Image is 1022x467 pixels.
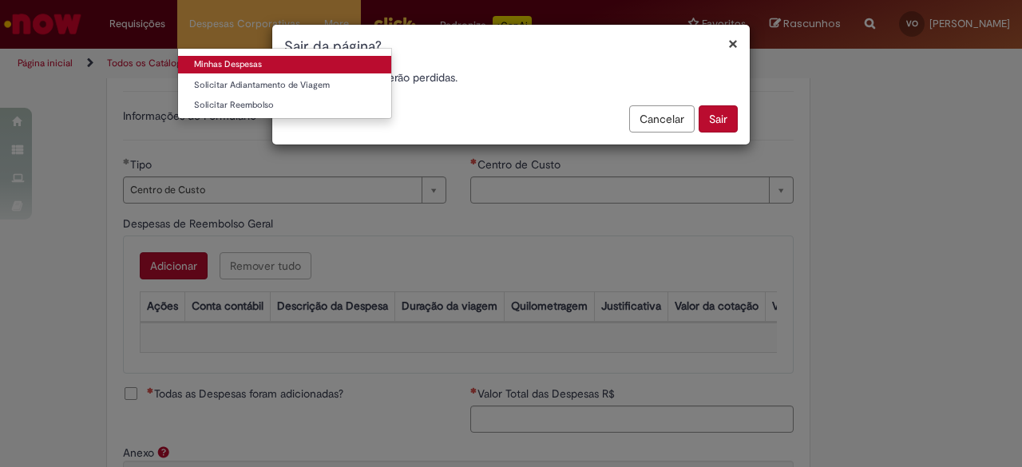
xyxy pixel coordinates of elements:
button: Cancelar [629,105,695,133]
ul: Despesas Corporativas [177,48,392,119]
button: Fechar modal [728,35,738,52]
button: Sair [699,105,738,133]
h1: Sair da página? [284,37,738,57]
a: Solicitar Adiantamento de Viagem [178,77,391,94]
a: Minhas Despesas [178,56,391,73]
p: As mudanças feitas serão perdidas. [284,69,738,85]
a: Solicitar Reembolso [178,97,391,114]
